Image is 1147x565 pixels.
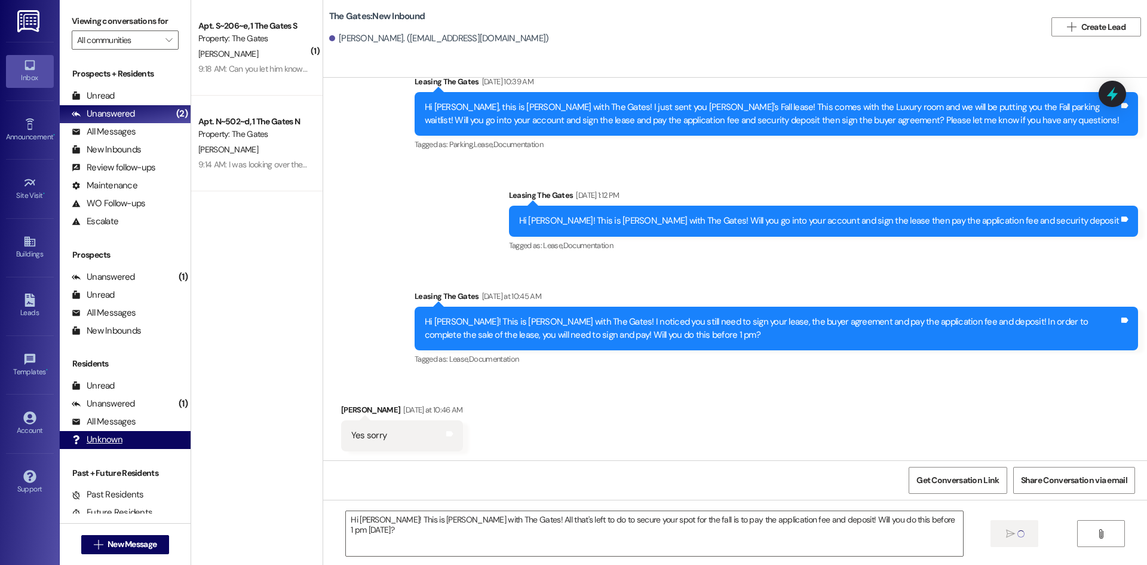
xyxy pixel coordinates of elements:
div: Maintenance [72,179,137,192]
span: • [53,131,55,139]
div: Unanswered [72,398,135,410]
div: Hi [PERSON_NAME]! This is [PERSON_NAME] with The Gates! I noticed you still need to sign your lea... [425,316,1119,341]
div: Unread [72,90,115,102]
div: All Messages [72,307,136,319]
div: Unanswered [72,271,135,283]
button: Create Lead [1051,17,1141,36]
div: (2) [173,105,191,123]
div: Yes sorry [351,429,387,442]
b: The Gates: New Inbound [329,10,425,23]
div: Past + Future Residents [60,467,191,480]
div: 9:18 AM: Can you let him know it's not okay to walk in the bathroom and stay in there while my ro... [198,63,605,74]
div: Tagged as: [415,136,1138,153]
span: [PERSON_NAME] [198,144,258,155]
div: Leasing The Gates [509,189,1139,206]
button: New Message [81,535,170,554]
span: Documentation [563,240,614,251]
span: • [46,366,48,374]
div: [DATE] 1:12 PM [573,189,619,201]
a: Templates • [6,349,54,381]
span: Lease , [449,354,469,364]
span: Documentation [493,139,544,149]
a: Site Visit • [6,173,54,205]
a: Buildings [6,231,54,264]
div: Past Residents [72,488,144,501]
span: Share Conversation via email [1021,474,1127,487]
div: Future Residents [72,506,152,519]
div: Property: The Gates [198,32,309,45]
span: Parking , [449,139,474,149]
div: Tagged as: [509,237,1139,254]
span: Create Lead [1081,21,1125,33]
div: Unread [72,380,115,392]
div: [PERSON_NAME]. ([EMAIL_ADDRESS][DOMAIN_NAME]) [329,32,549,45]
div: Hi [PERSON_NAME], this is [PERSON_NAME] with The Gates! I just sent you [PERSON_NAME]'s Fall leas... [425,101,1119,127]
div: 9:14 AM: I was looking over the pictures and am I am currently discussing it with my manager [198,159,518,170]
div: Prospects + Residents [60,68,191,80]
div: Apt. S~206~e, 1 The Gates S [198,20,309,32]
i:  [1096,529,1105,539]
div: All Messages [72,416,136,428]
div: Prospects [60,249,191,261]
span: Documentation [469,354,519,364]
i:  [94,540,103,549]
a: Support [6,466,54,499]
div: (1) [176,268,191,286]
div: (1) [176,395,191,413]
div: New Inbounds [72,325,141,337]
span: New Message [108,538,157,551]
div: Hi [PERSON_NAME]! This is [PERSON_NAME] with The Gates! Will you go into your account and sign th... [519,215,1120,227]
div: Unknown [72,433,122,446]
span: • [43,190,45,198]
div: Leasing The Gates [415,75,1138,92]
i:  [1067,22,1076,32]
span: Lease , [543,240,563,251]
div: New Inbounds [72,143,141,156]
a: Leads [6,290,54,322]
div: Residents [60,358,191,370]
div: WO Follow-ups [72,197,145,210]
div: [DATE] at 10:46 AM [400,404,462,416]
div: Unread [72,289,115,301]
div: Tagged as: [415,350,1138,368]
button: Get Conversation Link [909,467,1007,494]
a: Inbox [6,55,54,87]
div: All Messages [72,126,136,138]
div: [PERSON_NAME] [341,404,463,420]
button: Share Conversation via email [1013,467,1135,494]
textarea: Hi [PERSON_NAME]! This is [PERSON_NAME] with The Gates! All that's left to do to secure your spot... [346,511,962,556]
i:  [1006,529,1015,539]
div: [DATE] at 10:45 AM [479,290,541,303]
div: Leasing The Gates [415,290,1138,307]
div: Apt. N~502~d, 1 The Gates N [198,115,309,128]
span: [PERSON_NAME] [198,48,258,59]
div: Property: The Gates [198,128,309,141]
div: Review follow-ups [72,161,155,174]
label: Viewing conversations for [72,12,179,30]
span: Get Conversation Link [916,474,999,487]
div: Escalate [72,215,118,228]
input: All communities [77,30,160,50]
a: Account [6,408,54,440]
i:  [165,35,172,45]
div: Unanswered [72,108,135,120]
div: [DATE] 10:39 AM [479,75,533,88]
span: Lease , [474,139,493,149]
img: ResiDesk Logo [17,10,42,32]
